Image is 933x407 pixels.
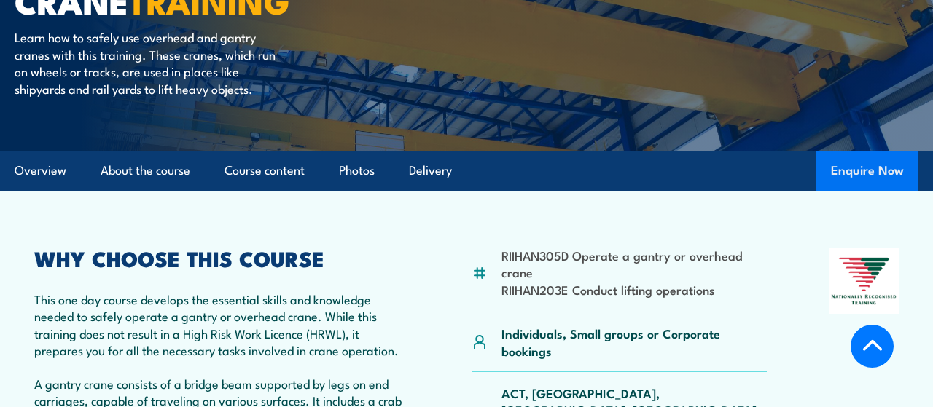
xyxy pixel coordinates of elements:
h2: WHY CHOOSE THIS COURSE [34,248,409,267]
a: Delivery [409,151,452,190]
img: Nationally Recognised Training logo. [829,248,899,314]
p: This one day course develops the essential skills and knowledge needed to safely operate a gantry... [34,291,409,359]
p: Individuals, Small groups or Corporate bookings [501,325,767,359]
a: Photos [339,151,375,190]
p: Learn how to safely use overhead and gantry cranes with this training. These cranes, which run on... [15,28,281,97]
a: Overview [15,151,66,190]
li: RIIHAN203E Conduct lifting operations [501,281,767,298]
button: Enquire Now [816,151,918,191]
a: About the course [101,151,190,190]
li: RIIHAN305D Operate a gantry or overhead crane [501,247,767,281]
a: Course content [225,151,305,190]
